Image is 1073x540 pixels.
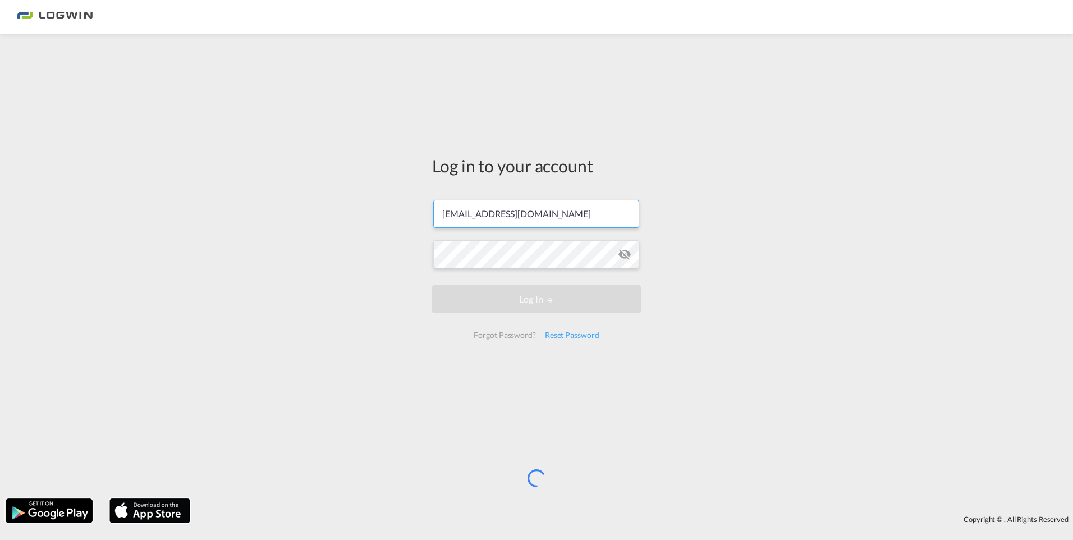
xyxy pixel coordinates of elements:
[618,248,631,261] md-icon: icon-eye-off
[196,510,1073,529] div: Copyright © . All Rights Reserved
[432,154,641,177] div: Log in to your account
[17,4,93,30] img: 2761ae10d95411efa20a1f5e0282d2d7.png
[4,497,94,524] img: google.png
[433,200,639,228] input: Enter email/phone number
[540,325,604,345] div: Reset Password
[469,325,540,345] div: Forgot Password?
[108,497,191,524] img: apple.png
[432,285,641,313] button: LOGIN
